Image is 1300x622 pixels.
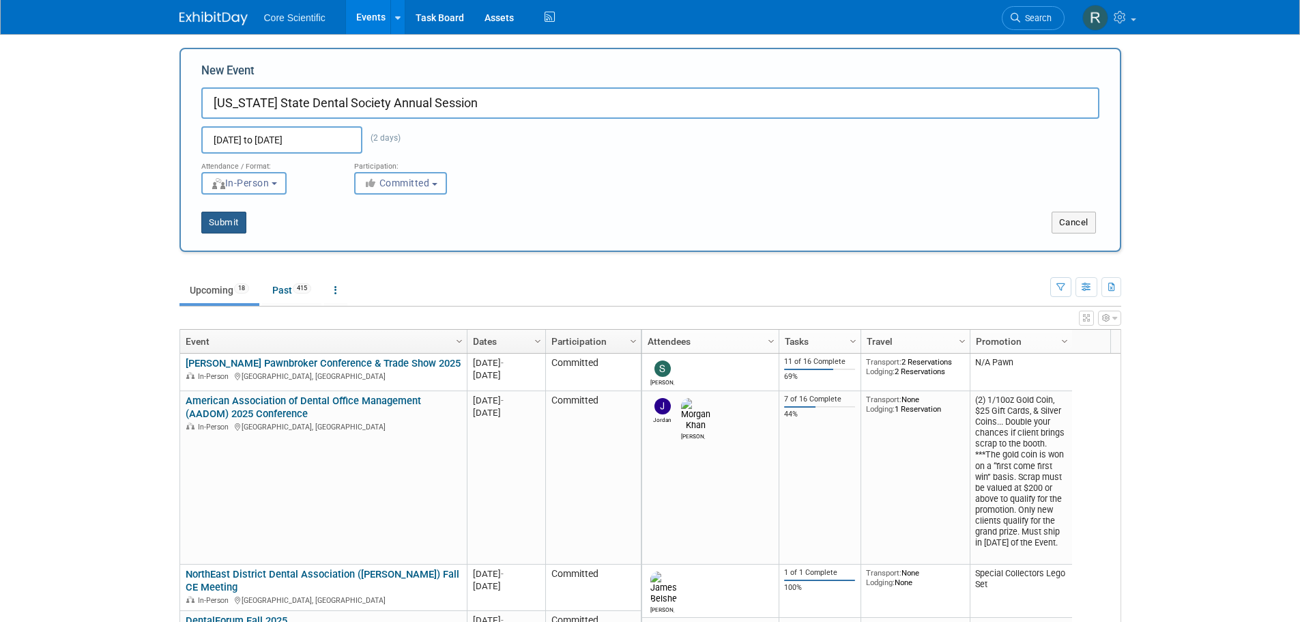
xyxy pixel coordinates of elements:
[784,357,855,367] div: 11 of 16 Complete
[955,330,970,350] a: Column Settings
[785,330,852,353] a: Tasks
[211,178,270,188] span: In-Person
[867,330,961,353] a: Travel
[866,395,901,404] span: Transport:
[866,578,895,587] span: Lodging:
[545,354,641,391] td: Committed
[626,330,641,350] a: Column Settings
[532,336,543,347] span: Column Settings
[473,580,539,592] div: [DATE]
[866,568,964,588] div: None None
[201,126,362,154] input: Start Date - End Date
[186,372,194,379] img: In-Person Event
[650,377,674,386] div: Sam Robinson
[650,414,674,423] div: Jordan McCullough
[473,357,539,369] div: [DATE]
[179,12,248,25] img: ExhibitDay
[362,133,401,143] span: (2 days)
[201,87,1099,119] input: Name of Trade Show / Conference
[976,330,1063,353] a: Promotion
[201,172,287,195] button: In-Person
[473,407,539,419] div: [DATE]
[866,357,964,377] div: 2 Reservations 2 Reservations
[970,565,1072,618] td: Special Collectors Lego Set
[354,172,447,195] button: Committed
[784,583,855,593] div: 100%
[293,283,311,294] span: 415
[784,568,855,578] div: 1 of 1 Complete
[201,154,334,171] div: Attendance / Format:
[186,395,421,420] a: American Association of Dental Office Management (AADOM) 2025 Conference
[198,596,233,605] span: In-Person
[866,395,964,414] div: None 1 Reservation
[681,398,710,431] img: Morgan Khan
[186,330,458,353] a: Event
[866,357,901,367] span: Transport:
[501,395,504,406] span: -
[866,404,895,414] span: Lodging:
[766,336,777,347] span: Column Settings
[866,367,895,376] span: Lodging:
[186,594,461,606] div: [GEOGRAPHIC_DATA], [GEOGRAPHIC_DATA]
[957,336,968,347] span: Column Settings
[866,568,901,578] span: Transport:
[179,277,259,303] a: Upcoming18
[681,431,705,440] div: Morgan Khan
[234,283,249,294] span: 18
[501,358,504,368] span: -
[1052,212,1096,234] button: Cancel
[201,63,255,84] label: New Event
[970,391,1072,565] td: (2) 1/10oz Gold Coin, $25 Gift Cards, & Silver Coins... Double your chances if client brings scra...
[186,421,461,432] div: [GEOGRAPHIC_DATA], [GEOGRAPHIC_DATA]
[848,336,858,347] span: Column Settings
[1002,6,1065,30] a: Search
[654,361,671,377] img: Sam Robinson
[501,569,504,579] span: -
[454,336,465,347] span: Column Settings
[1020,13,1052,23] span: Search
[452,330,467,350] a: Column Settings
[648,330,770,353] a: Attendees
[784,410,855,419] div: 44%
[784,395,855,404] div: 7 of 16 Complete
[764,330,779,350] a: Column Settings
[186,423,194,429] img: In-Person Event
[551,330,632,353] a: Participation
[264,12,326,23] span: Core Scientific
[364,178,430,188] span: Committed
[354,154,487,171] div: Participation:
[1057,330,1072,350] a: Column Settings
[846,330,861,350] a: Column Settings
[473,395,539,406] div: [DATE]
[201,212,246,234] button: Submit
[970,354,1072,391] td: N/A Pawn
[262,277,321,303] a: Past415
[198,372,233,381] span: In-Person
[198,423,233,432] span: In-Person
[186,370,461,382] div: [GEOGRAPHIC_DATA], [GEOGRAPHIC_DATA]
[650,571,677,604] img: James Belshe
[1082,5,1108,31] img: Rachel Wolff
[545,391,641,565] td: Committed
[186,596,194,603] img: In-Person Event
[186,357,461,369] a: [PERSON_NAME] Pawnbroker Conference & Trade Show 2025
[530,330,545,350] a: Column Settings
[545,565,641,611] td: Committed
[1059,336,1070,347] span: Column Settings
[473,568,539,580] div: [DATE]
[186,568,459,593] a: NorthEast District Dental Association ([PERSON_NAME]) Fall CE Meeting
[784,372,855,382] div: 69%
[628,336,639,347] span: Column Settings
[473,369,539,381] div: [DATE]
[654,398,671,414] img: Jordan McCullough
[650,604,674,613] div: James Belshe
[473,330,536,353] a: Dates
